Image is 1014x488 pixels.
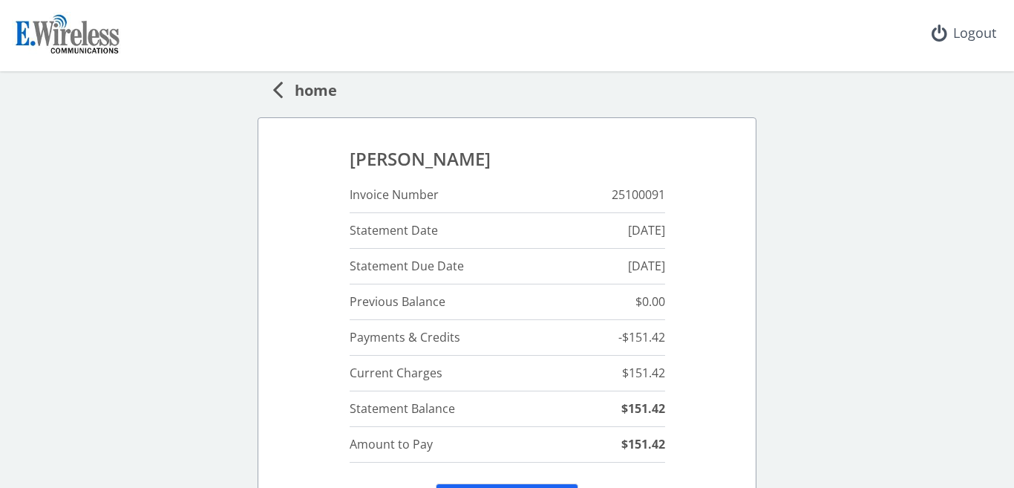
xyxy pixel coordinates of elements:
[560,178,665,213] td: 25100091
[560,320,665,356] td: -$151.42
[350,391,560,427] td: Statement Balance
[350,142,665,178] td: [PERSON_NAME]
[560,356,665,391] td: $151.42
[560,427,665,463] td: $151.42
[560,391,665,427] td: $151.42
[283,74,337,102] span: home
[350,356,560,391] td: Current Charges
[350,284,560,320] td: Previous Balance
[560,213,665,249] td: [DATE]
[560,284,665,320] td: $0.00
[350,213,560,249] td: Statement Date
[560,249,665,284] td: [DATE]
[350,178,560,213] td: Invoice Number
[350,320,560,356] td: Payments & Credits
[350,249,560,284] td: Statement Due Date
[350,427,560,463] td: Amount to Pay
